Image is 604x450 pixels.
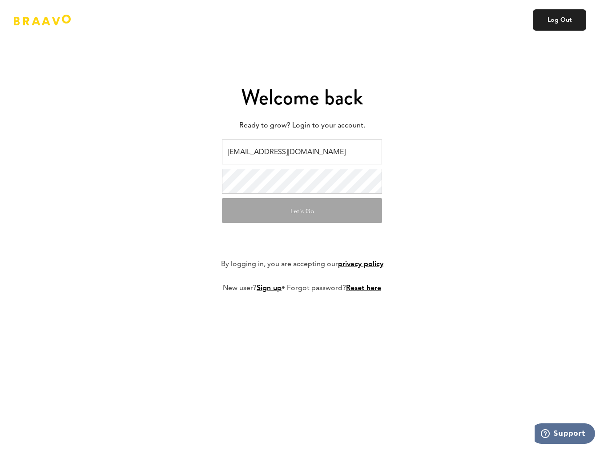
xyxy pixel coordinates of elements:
a: Reset here [346,285,381,292]
p: New user? • Forgot password? [223,283,381,294]
p: Ready to grow? Login to your account. [46,119,558,132]
a: Log Out [533,9,586,31]
p: By logging in, you are accepting our [221,259,383,270]
input: Email [222,139,382,164]
a: privacy policy [338,261,383,268]
iframe: Opens a widget where you can find more information [535,423,595,446]
a: Sign up [257,285,282,292]
button: Let's Go [222,198,382,223]
span: Welcome back [241,82,363,112]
